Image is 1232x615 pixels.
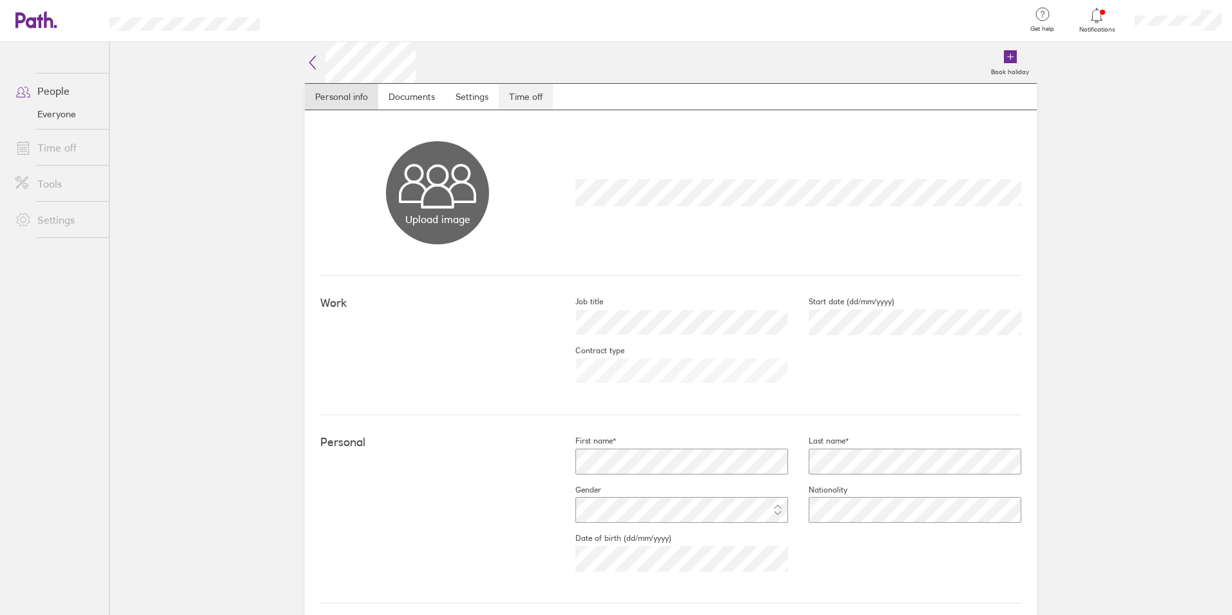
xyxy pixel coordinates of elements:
[5,78,109,104] a: People
[378,84,445,110] a: Documents
[499,84,553,110] a: Time off
[1076,26,1118,34] span: Notifications
[5,135,109,161] a: Time off
[1076,6,1118,34] a: Notifications
[555,533,671,543] label: Date of birth (dd/mm/yyyy)
[788,436,849,446] label: Last name*
[320,297,555,310] h4: Work
[555,436,616,446] label: First name*
[983,64,1037,76] label: Book holiday
[788,485,847,495] label: Nationality
[983,42,1037,83] a: Book holiday
[1021,25,1063,33] span: Get help
[5,171,109,197] a: Tools
[305,84,378,110] a: Personal info
[555,297,603,307] label: Job title
[788,297,894,307] label: Start date (dd/mm/yyyy)
[5,104,109,124] a: Everyone
[555,485,601,495] label: Gender
[445,84,499,110] a: Settings
[555,346,624,356] label: Contract type
[5,207,109,233] a: Settings
[320,436,555,449] h4: Personal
